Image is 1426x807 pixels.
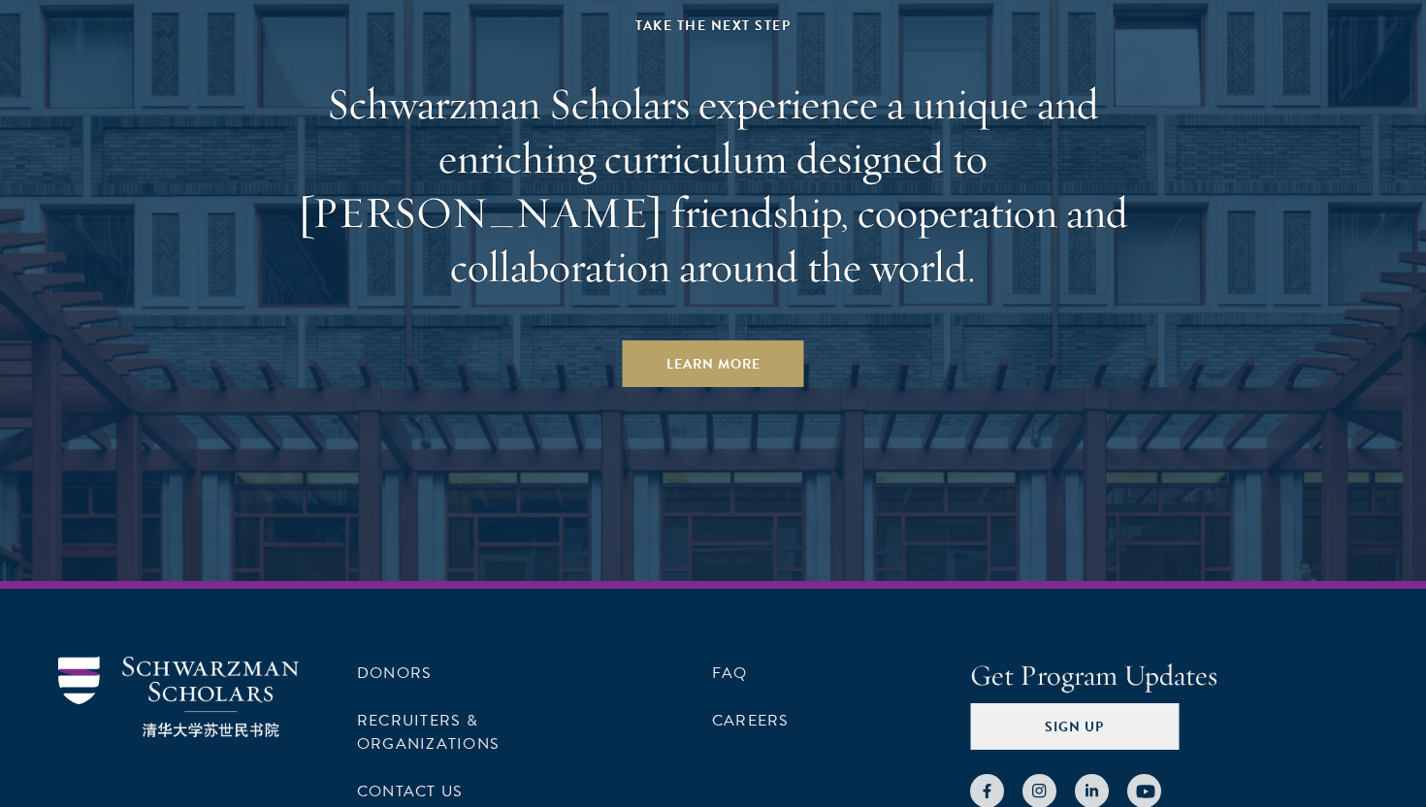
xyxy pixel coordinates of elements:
[970,703,1179,750] button: Sign Up
[357,709,500,756] a: Recruiters & Organizations
[623,340,804,387] a: Learn More
[262,77,1164,294] h2: Schwarzman Scholars experience a unique and enriching curriculum designed to [PERSON_NAME] friend...
[712,662,748,685] a: FAQ
[357,662,432,685] a: Donors
[58,657,299,737] img: Schwarzman Scholars
[262,14,1164,38] div: Take the Next Step
[357,780,463,803] a: Contact Us
[970,657,1368,695] h4: Get Program Updates
[712,709,790,732] a: Careers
